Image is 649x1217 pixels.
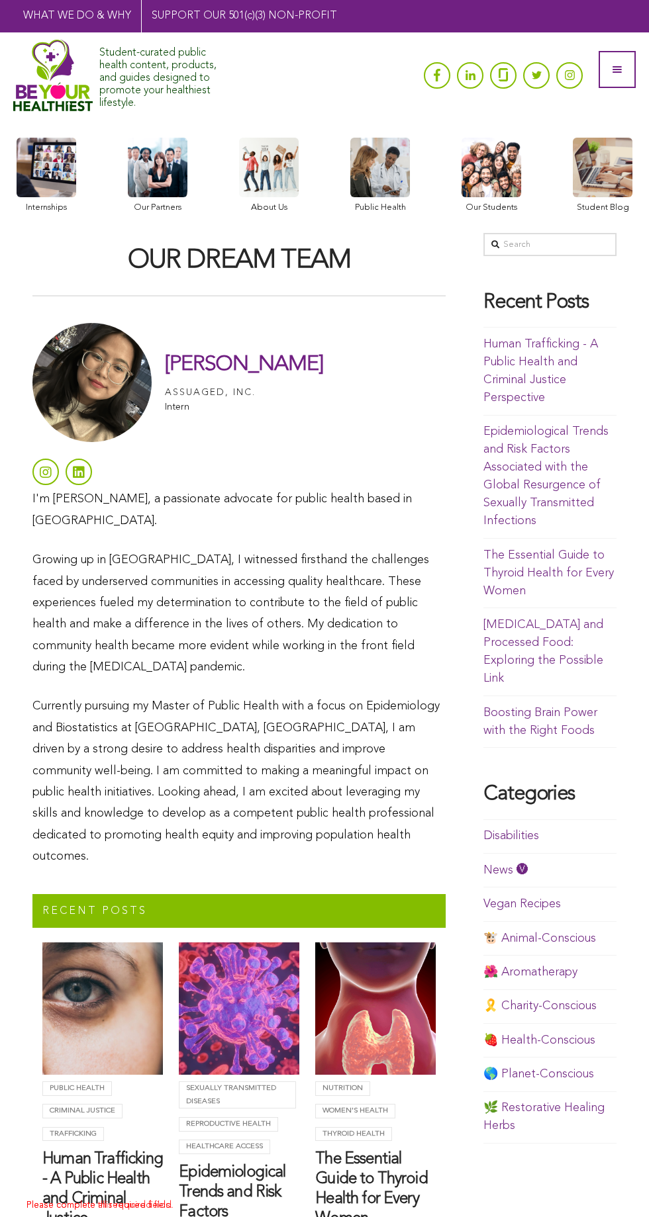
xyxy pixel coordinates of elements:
a: Disabilities [483,830,539,842]
h1: OUR DREAM TEAM [32,246,446,275]
p: Intern [165,402,323,412]
img: glassdoor [499,68,508,81]
h4: Categories [483,784,617,806]
a: Sexually Transmitted Diseases [179,1081,296,1109]
a: Public Health [42,1081,112,1096]
h1: [PERSON_NAME] [165,353,323,377]
img: human-trafficking-a-public-health-and-criminal-justice-perspective [42,942,163,1075]
label: Please complete all required fields. [26,1197,172,1217]
a: Vegan Recipes [483,898,561,910]
a: 🐮 Animal-Conscious [483,932,596,944]
img: Assuaged [13,39,93,112]
a: Epidemiological Trends and Risk Factors Associated with the Global Resurgence of Sexually Transmi... [483,426,609,527]
p: I'm [PERSON_NAME], a passionate advocate for public health based in [GEOGRAPHIC_DATA]. [32,488,446,531]
img: epidemiological-trends-and-risk-factors-associated-with-the-global-resurgence-of-sexually-transmi... [179,942,299,1075]
img: Sarita-Tamang-Assuaged-Foundation-Public-Health-Intern [32,323,152,442]
p: Growing up in [GEOGRAPHIC_DATA], I witnessed firsthand the challenges faced by underserved commun... [32,549,446,678]
img: the-essential-guide-to-thyroid-health-for-every-women [315,942,436,1075]
a: 🌺 Aromatherapy [483,966,577,978]
input: Search [483,233,617,255]
a: 🎗️ Charity-Conscious [483,1000,597,1012]
a: 🌎 Planet-Conscious [483,1068,594,1080]
a: 🌿 Restorative Healing Herbs [483,1102,605,1132]
a: trafficking [42,1127,104,1142]
a: Women's Health [315,1104,395,1118]
a: Nutrition [315,1081,370,1096]
a: [MEDICAL_DATA] and Processed Food: Exploring the Possible Link [483,619,603,684]
div: Assuaged, Inc. [165,384,256,401]
h2: Recent POSTS [42,904,147,918]
a: Human Trafficking - A Public Health and Criminal Justice Perspective [483,338,598,404]
a: Reproductive Health [179,1117,278,1132]
a: Boosting Brain Power with the Right Foods [483,707,597,737]
a: Thyroid health [315,1127,392,1142]
h4: Recent Posts [483,292,617,314]
div: Student-curated public health content, products, and guides designed to promote your healthiest l... [99,40,232,111]
a: News 🅥 [483,864,528,876]
a: The Essential Guide to Thyroid Health for Every Women [483,549,614,597]
a: 🍓 Health-Conscious [483,1034,595,1046]
a: Healthcare Access [179,1140,270,1154]
iframe: Chat Widget [583,1153,649,1217]
a: criminal justice [42,1104,123,1118]
p: Currently pursuing my Master of Public Health with a focus on Epidemiology and Biostatistics at [... [32,696,446,867]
